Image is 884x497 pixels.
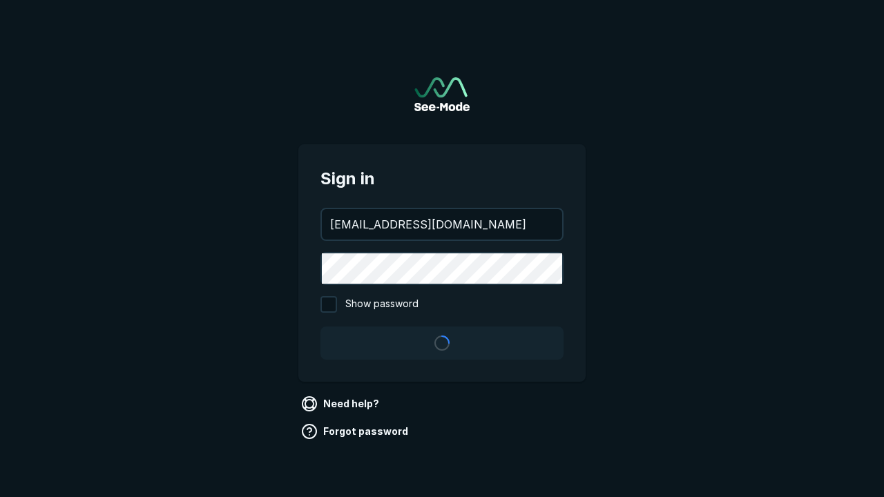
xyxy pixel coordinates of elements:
a: Need help? [298,393,385,415]
input: your@email.com [322,209,562,240]
span: Sign in [320,166,564,191]
a: Go to sign in [414,77,470,111]
span: Show password [345,296,419,313]
img: See-Mode Logo [414,77,470,111]
a: Forgot password [298,420,414,442]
